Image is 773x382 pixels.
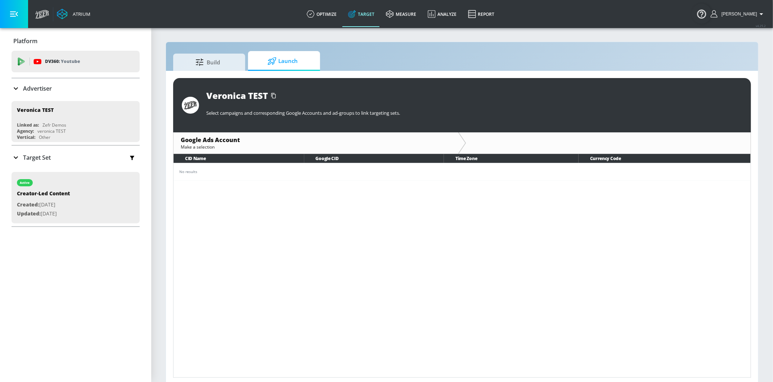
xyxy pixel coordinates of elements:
span: Launch [255,53,310,70]
span: v 4.25.2 [756,24,766,28]
div: Creator-Led Content [17,190,70,200]
div: Vertical: [17,134,35,140]
p: Select campaigns and corresponding Google Accounts and ad-groups to link targeting sets. [206,110,742,116]
div: Veronica TEST [17,106,54,113]
div: Linked as: [17,122,39,128]
div: active [20,181,30,185]
th: Time Zone [444,154,579,163]
div: veronica TEST [37,128,66,134]
p: Youtube [61,58,80,65]
div: Google Ads Account [181,136,451,144]
div: Platform [12,31,140,51]
a: measure [380,1,422,27]
a: optimize [301,1,342,27]
div: activeCreator-Led ContentCreated:[DATE]Updated:[DATE] [12,172,140,223]
p: [DATE] [17,209,70,218]
div: No results [179,169,745,174]
div: Veronica TEST [206,90,268,101]
span: Build [180,54,235,71]
span: Updated: [17,210,41,217]
div: Veronica TESTLinked as:Zefr DemosAgency:veronica TESTVertical:Other [12,101,140,142]
p: DV360: [45,58,80,65]
p: Advertiser [23,85,52,92]
a: Analyze [422,1,462,27]
th: Currency Code [579,154,751,163]
div: Agency: [17,128,34,134]
div: Other [39,134,50,140]
button: [PERSON_NAME] [711,10,766,18]
th: Google CID [304,154,444,163]
span: Created: [17,201,39,208]
p: Target Set [23,154,51,162]
a: Target [342,1,380,27]
div: Make a selection [181,144,451,150]
div: Advertiser [12,78,140,99]
p: [DATE] [17,200,70,209]
div: Zefr Demos [42,122,66,128]
div: DV360: Youtube [12,51,140,72]
p: Platform [13,37,37,45]
a: Atrium [57,9,90,19]
span: login as: veronica.hernandez@zefr.com [719,12,757,17]
div: Target Set [12,146,140,169]
button: Open Resource Center [692,4,712,24]
th: CID Name [174,154,304,163]
div: Google Ads AccountMake a selection [174,132,458,154]
a: Report [462,1,500,27]
div: Atrium [70,11,90,17]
